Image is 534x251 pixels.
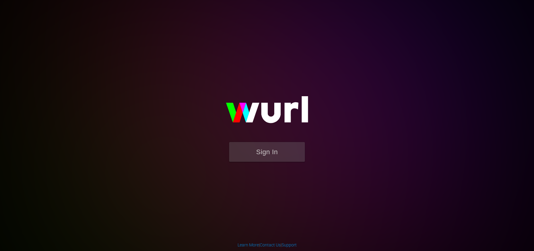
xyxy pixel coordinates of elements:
a: Contact Us [260,243,281,247]
a: Support [282,243,297,247]
div: | | [238,242,297,248]
img: wurl-logo-on-black-223613ac3d8ba8fe6dc639794a292ebdb59501304c7dfd60c99c58986ef67473.svg [206,83,328,142]
button: Sign In [229,142,305,162]
a: Learn More [238,243,259,247]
